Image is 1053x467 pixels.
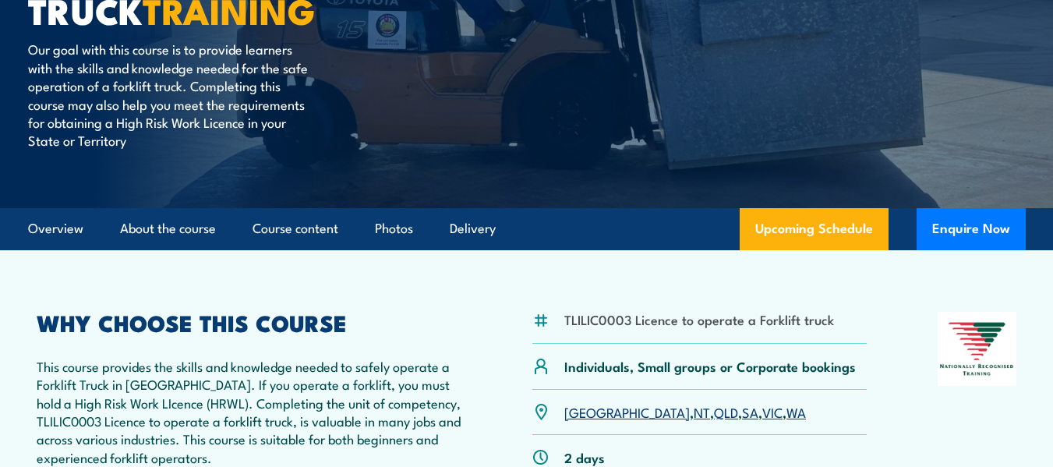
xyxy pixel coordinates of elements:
a: Photos [375,208,413,249]
a: VIC [762,402,783,421]
p: 2 days [564,448,605,466]
button: Enquire Now [917,208,1026,250]
a: Delivery [450,208,496,249]
a: Course content [253,208,338,249]
h2: WHY CHOOSE THIS COURSE [37,312,461,332]
a: NT [694,402,710,421]
p: , , , , , [564,403,806,421]
a: Upcoming Schedule [740,208,889,250]
p: Our goal with this course is to provide learners with the skills and knowledge needed for the saf... [28,40,313,149]
a: QLD [714,402,738,421]
a: Overview [28,208,83,249]
img: Nationally Recognised Training logo. [938,312,1016,386]
li: TLILIC0003 Licence to operate a Forklift truck [564,310,834,328]
p: Individuals, Small groups or Corporate bookings [564,357,856,375]
a: WA [786,402,806,421]
a: [GEOGRAPHIC_DATA] [564,402,690,421]
a: SA [742,402,758,421]
a: About the course [120,208,216,249]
